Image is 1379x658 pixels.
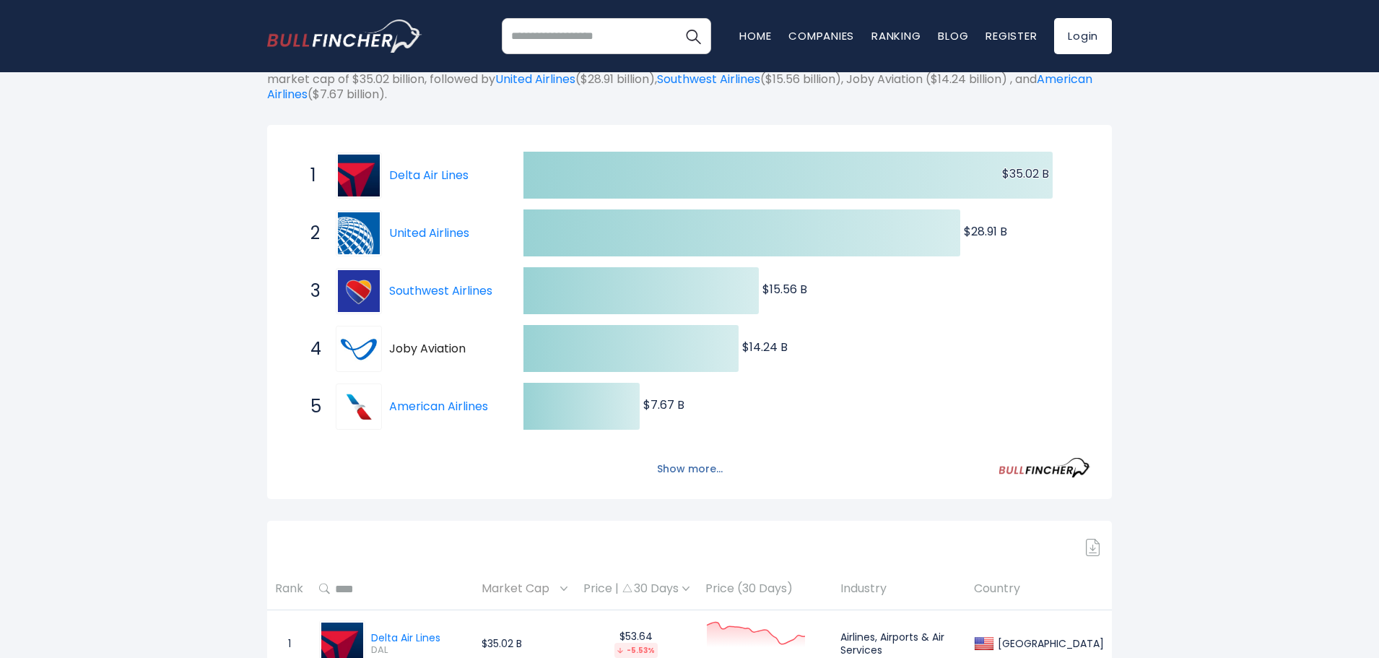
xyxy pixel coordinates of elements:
a: Sign in [928,566,958,580]
button: Search [675,18,711,54]
div: Delta Air Lines [371,631,440,644]
img: Joby Aviation [338,328,380,370]
div: [GEOGRAPHIC_DATA] [994,637,1104,650]
span: 2 [303,221,318,246]
span: 3 [303,279,318,303]
span: Joby Aviation [389,342,498,357]
a: Home [739,28,771,43]
span: Market Cap [482,578,557,600]
text: $28.91 B [964,223,1007,240]
span: 5 [303,394,318,419]
th: Price (30 Days) [697,568,832,610]
text: $35.02 B [1002,165,1049,182]
div: $53.64 [583,630,689,658]
th: Rank [267,568,311,610]
a: Southwest Airlines [336,268,389,314]
a: United Airlines [389,225,469,241]
a: Go to homepage [267,20,422,53]
a: United Airlines [495,71,575,87]
a: American Airlines [267,71,1092,103]
span: 4 [303,337,318,361]
p: The following shows the ranking of the largest American companies by market cap. The top-ranking ... [267,57,1112,102]
a: Blog [938,28,968,43]
span: 1 [303,163,318,188]
th: Industry [832,568,966,610]
text: $15.56 B [762,281,807,298]
a: Register [986,28,1037,43]
a: Delta Air Lines [336,152,389,199]
a: Southwest Airlines [657,71,760,87]
div: Price | 30 Days [583,581,689,597]
a: United Airlines [336,210,389,256]
div: -5.53% [614,643,658,658]
img: American Airlines [338,386,380,428]
img: Delta Air Lines [338,155,380,196]
span: DAL [371,644,440,657]
text: $14.24 B [742,339,788,355]
img: Southwest Airlines [338,270,380,312]
a: American Airlines [336,384,389,430]
text: $7.67 B [643,397,684,413]
a: American Airlines [389,398,488,415]
button: Show more... [648,457,731,481]
a: Delta Air Lines [389,167,469,183]
a: Login [1054,18,1112,54]
img: United Airlines [338,212,380,254]
a: Companies [788,28,854,43]
img: bullfincher logo [267,20,422,53]
a: Southwest Airlines [389,282,492,299]
a: Ranking [871,28,921,43]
